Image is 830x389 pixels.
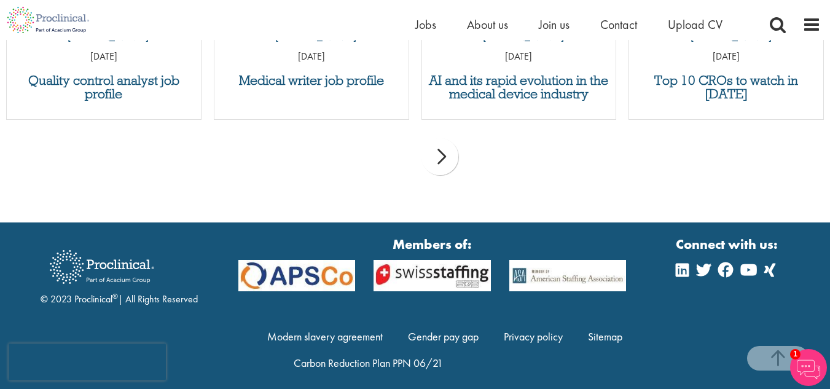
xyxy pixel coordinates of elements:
a: Contact [600,17,637,33]
a: Gender pay gap [408,329,479,344]
a: About us [467,17,508,33]
a: Top 10 CROs to watch in [DATE] [635,74,817,101]
a: Modern slavery agreement [267,329,383,344]
a: Join us [539,17,570,33]
img: APSCo [229,260,364,291]
a: Carbon Reduction Plan PPN 06/21 [294,356,443,370]
img: Proclinical Recruitment [41,242,163,293]
p: [DATE] [7,50,201,64]
div: next [421,138,458,175]
a: AI and its rapid evolution in the medical device industry [428,74,610,101]
p: [DATE] [629,50,823,64]
img: Chatbot [790,349,827,386]
sup: ® [112,291,118,301]
a: Jobs [415,17,436,33]
img: APSCo [364,260,499,291]
a: Sitemap [588,329,622,344]
a: Upload CV [668,17,722,33]
a: Medical writer job profile [221,74,402,87]
strong: Connect with us: [676,235,780,254]
span: 1 [790,349,801,360]
div: © 2023 Proclinical | All Rights Reserved [41,241,198,307]
img: APSCo [500,260,635,291]
strong: Members of: [238,235,626,254]
p: [DATE] [422,50,616,64]
iframe: reCAPTCHA [9,344,166,380]
p: [DATE] [214,50,409,64]
a: Privacy policy [504,329,563,344]
a: Quality control analyst job profile [13,74,195,101]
